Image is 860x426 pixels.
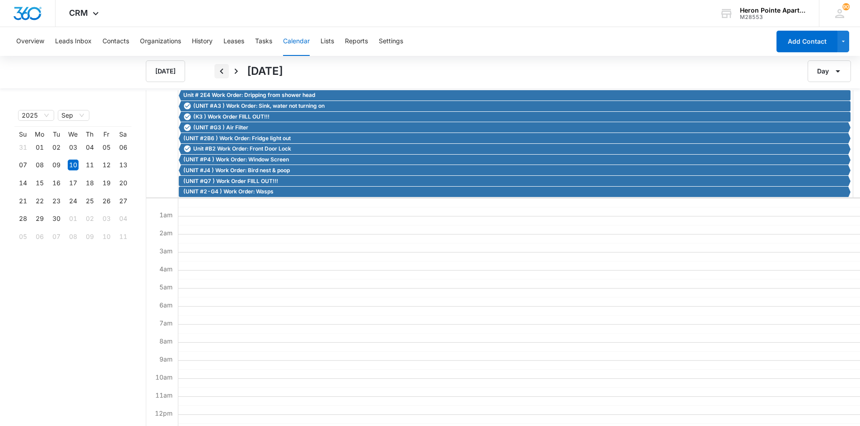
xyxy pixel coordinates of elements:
span: 12pm [153,409,175,417]
td: 2025-09-06 [115,138,131,156]
div: 12 [101,160,112,170]
button: Add Contact [776,31,837,52]
div: 03 [101,213,112,224]
span: (UNIT #Q7 ) Work Order FIILL OUT!!! [183,177,278,185]
span: Sep [61,110,86,120]
button: Tasks [255,27,272,56]
div: 02 [84,213,95,224]
div: 25 [84,196,95,206]
td: 2025-10-05 [14,228,31,246]
div: 21 [18,196,28,206]
td: 2025-09-21 [14,192,31,210]
td: 2025-10-10 [98,228,115,246]
div: 03 [68,142,79,153]
td: 2025-10-04 [115,210,131,228]
button: [DATE] [146,60,185,82]
div: 17 [68,178,79,188]
td: 2025-09-26 [98,192,115,210]
td: 2025-09-18 [81,174,98,192]
td: 2025-09-24 [65,192,81,210]
td: 2025-10-07 [48,228,65,246]
td: 2025-09-10 [65,156,81,174]
span: (UNIT #P4 ) Work Order: Window Screen [183,156,289,164]
th: Th [81,130,98,138]
span: CRM [69,8,88,18]
td: 2025-09-25 [81,192,98,210]
div: 08 [68,231,79,242]
div: 10 [101,231,112,242]
button: Calendar [283,27,310,56]
div: 26 [101,196,112,206]
span: (UNIT #J4 ) Work Order: Bird nest & poop [183,166,290,174]
button: History [192,27,213,56]
div: 20 [118,178,129,188]
button: Overview [16,27,44,56]
div: 15 [34,178,45,188]
span: (UNIT #G3 ) Air Filter [193,124,248,132]
span: (K3 ) Work Order FIILL OUT!!! [193,113,270,121]
button: Settings [379,27,403,56]
div: 30 [51,213,62,224]
div: 11 [84,160,95,170]
div: Unit #B2 Work Order: Front Door Lock [181,145,848,153]
button: Organizations [140,27,181,56]
div: (UNIT #A3 ) Work Order: Sink, water not turning on [181,102,848,110]
td: 2025-09-12 [98,156,115,174]
div: 28 [18,213,28,224]
span: 8am [157,337,175,345]
button: Next [229,64,243,78]
div: 14 [18,178,28,188]
th: Tu [48,130,65,138]
span: (UNIT #2-G4 ) Work Order: Wasps [183,188,274,196]
span: 7am [157,319,175,327]
div: 06 [34,231,45,242]
td: 2025-09-29 [31,210,48,228]
button: Leads Inbox [55,27,92,56]
td: 2025-09-20 [115,174,131,192]
td: 2025-10-02 [81,210,98,228]
div: account name [740,7,806,14]
td: 2025-10-01 [65,210,81,228]
div: 16 [51,178,62,188]
td: 2025-09-04 [81,138,98,156]
td: 2025-09-07 [14,156,31,174]
td: 2025-09-08 [31,156,48,174]
div: 18 [84,178,95,188]
div: 24 [68,196,79,206]
div: 07 [51,231,62,242]
div: notifications count [842,3,850,10]
button: Reports [345,27,368,56]
div: (UNIT #G3 ) Air Filter [181,124,848,132]
span: 2am [157,229,175,237]
span: 90 [842,3,850,10]
td: 2025-09-23 [48,192,65,210]
span: (UNIT #A3 ) Work Order: Sink, water not turning on [193,102,325,110]
span: 9am [157,355,175,363]
th: Mo [31,130,48,138]
div: 10 [68,160,79,170]
div: 01 [68,213,79,224]
span: 1am [157,211,175,219]
span: Unit # 2E4 Work Order: Dripping from shower head [183,91,315,99]
div: 27 [118,196,129,206]
td: 2025-09-30 [48,210,65,228]
div: 05 [101,142,112,153]
td: 2025-10-03 [98,210,115,228]
div: 02 [51,142,62,153]
span: 4am [157,265,175,273]
span: Unit #B2 Work Order: Front Door Lock [193,145,291,153]
button: Back [214,64,229,78]
div: 04 [84,142,95,153]
div: 19 [101,178,112,188]
td: 2025-09-14 [14,174,31,192]
td: 2025-10-11 [115,228,131,246]
div: (UNIT #2B6 ) Work Order: Fridge light out [181,134,848,142]
span: 10am [153,373,175,381]
div: Unit # 2E4 Work Order: Dripping from shower head [181,91,848,99]
div: 01 [34,142,45,153]
td: 2025-09-27 [115,192,131,210]
div: 07 [18,160,28,170]
div: (UNIT #2-G4 ) Work Order: Wasps [181,188,848,196]
td: 2025-10-08 [65,228,81,246]
div: (UNIT #P4 ) Work Order: Window Screen [181,156,848,164]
